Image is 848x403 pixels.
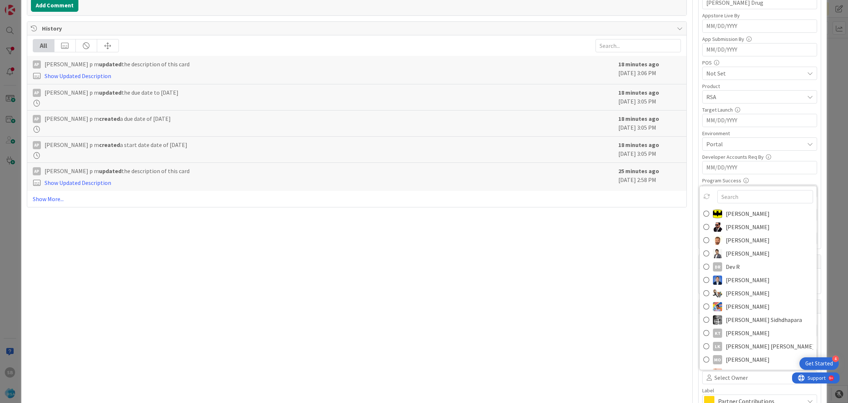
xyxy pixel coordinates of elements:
[702,107,817,112] div: Target Launch
[33,167,41,175] div: Ap
[42,24,674,33] span: History
[706,92,804,101] span: RSA
[99,167,121,175] b: updated
[45,88,179,97] span: [PERSON_NAME] p m the due date to [DATE]
[706,20,813,32] input: MM/DD/YYYY
[726,341,813,352] span: [PERSON_NAME] [PERSON_NAME]
[33,89,41,97] div: Ap
[726,221,770,232] span: [PERSON_NAME]
[702,154,817,160] div: Developer Accounts Req By
[832,355,839,362] div: 4
[618,115,659,122] b: 18 minutes ago
[45,179,111,186] a: Show Updated Description
[700,340,817,353] a: Lk[PERSON_NAME] [PERSON_NAME]
[702,84,817,89] div: Product
[726,274,770,285] span: [PERSON_NAME]
[618,167,659,175] b: 25 minutes ago
[618,60,659,68] b: 18 minutes ago
[37,3,41,9] div: 9+
[700,247,817,260] a: BR[PERSON_NAME]
[713,235,722,245] img: AS
[618,60,681,80] div: [DATE] 3:06 PM
[713,222,722,231] img: AC
[702,178,817,183] div: Program Success
[726,327,770,339] span: [PERSON_NAME]
[33,195,681,203] a: Show More...
[618,114,681,133] div: [DATE] 3:05 PM
[726,367,770,378] span: [PERSON_NAME]
[700,300,817,313] a: JK[PERSON_NAME]
[726,261,740,272] span: Dev R
[45,114,171,123] span: [PERSON_NAME] p m a due date of [DATE]
[706,161,813,174] input: MM/DD/YYYY
[799,357,839,370] div: Open Get Started checklist, remaining modules: 4
[702,36,817,42] div: App Submission By
[713,302,722,311] img: JK
[700,326,817,340] a: KT[PERSON_NAME]
[618,89,659,96] b: 18 minutes ago
[702,131,817,136] div: Environment
[726,288,770,299] span: [PERSON_NAME]
[805,360,833,367] div: Get Started
[618,88,681,106] div: [DATE] 3:05 PM
[618,140,681,159] div: [DATE] 3:05 PM
[15,1,33,10] span: Support
[700,353,817,366] a: MO[PERSON_NAME]
[713,315,722,324] img: KS
[702,13,817,18] div: Appstore Live By
[99,115,120,122] b: created
[706,114,813,127] input: MM/DD/YYYY
[714,373,748,382] span: Select Owner
[702,60,817,65] div: POS
[596,39,681,52] input: Search...
[726,208,770,219] span: [PERSON_NAME]
[33,115,41,123] div: Ap
[700,287,817,300] a: ES[PERSON_NAME]
[618,167,681,187] div: [DATE] 2:58 PM
[713,288,722,298] img: ES
[713,275,722,284] img: DP
[700,366,817,379] a: RS[PERSON_NAME]
[706,140,804,148] span: Portal
[726,354,770,365] span: [PERSON_NAME]
[713,355,722,364] div: MO
[726,235,770,246] span: [PERSON_NAME]
[700,234,817,247] a: AS[PERSON_NAME]
[99,89,121,96] b: updated
[726,314,802,325] span: [PERSON_NAME] Sidhdhapara
[45,60,190,69] span: [PERSON_NAME] p m the description of this card
[713,341,722,351] div: Lk
[726,301,770,312] span: [PERSON_NAME]
[99,141,120,148] b: created
[726,248,770,259] span: [PERSON_NAME]
[706,43,813,56] input: MM/DD/YYYY
[700,273,817,287] a: DP[PERSON_NAME]
[700,260,817,273] a: DRDev R
[33,60,41,69] div: Ap
[700,220,817,234] a: AC[PERSON_NAME]
[717,190,813,203] input: Search
[706,69,804,78] span: Not Set
[45,140,187,149] span: [PERSON_NAME] p m a start date date of [DATE]
[700,207,817,220] a: AC[PERSON_NAME]
[713,328,722,337] div: KT
[702,388,714,393] span: Label
[99,60,121,68] b: updated
[33,39,54,52] div: All
[713,262,722,271] div: DR
[700,313,817,326] a: KS[PERSON_NAME] Sidhdhapara
[45,72,111,80] a: Show Updated Description
[713,249,722,258] img: BR
[713,209,722,218] img: AC
[618,141,659,148] b: 18 minutes ago
[713,368,722,377] img: RS
[33,141,41,149] div: Ap
[45,167,190,175] span: [PERSON_NAME] p m the description of this card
